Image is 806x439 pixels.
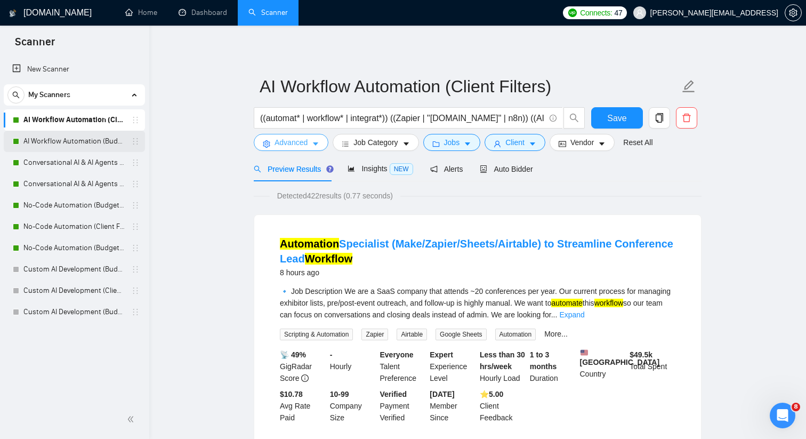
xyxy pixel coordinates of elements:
[131,222,140,231] span: holder
[131,308,140,316] span: holder
[8,91,24,99] span: search
[131,158,140,167] span: holder
[278,388,328,424] div: Avg Rate Paid
[23,301,125,323] a: Custom AI Development (Budget Filters)
[330,350,333,359] b: -
[494,140,501,148] span: user
[131,116,140,124] span: holder
[333,134,418,151] button: barsJob Categorycaret-down
[28,84,70,106] span: My Scanners
[623,137,652,148] a: Reset All
[260,111,545,125] input: Search Freelance Jobs...
[131,265,140,274] span: holder
[131,180,140,188] span: holder
[485,134,545,151] button: userClientcaret-down
[529,140,536,148] span: caret-down
[428,388,478,424] div: Member Since
[430,350,453,359] b: Expert
[254,165,261,173] span: search
[328,349,378,384] div: Hourly
[676,113,697,123] span: delete
[270,190,400,202] span: Detected 422 results (0.77 seconds)
[430,165,463,173] span: Alerts
[402,140,410,148] span: caret-down
[131,137,140,146] span: holder
[342,140,349,148] span: bars
[280,238,339,250] mark: Automation
[6,34,63,57] span: Scanner
[578,349,628,384] div: Country
[131,286,140,295] span: holder
[23,109,125,131] a: AI Workflow Automation (Client Filters)
[444,137,460,148] span: Jobs
[770,403,795,428] iframe: Intercom live chat
[591,107,643,129] button: Save
[649,107,670,129] button: copy
[570,137,594,148] span: Vendor
[9,5,17,22] img: logo
[280,390,303,398] b: $10.78
[430,165,438,173] span: notification
[275,137,308,148] span: Advanced
[278,349,328,384] div: GigRadar Score
[4,84,145,323] li: My Scanners
[7,86,25,103] button: search
[550,134,615,151] button: idcardVendorcaret-down
[397,329,427,340] span: Airtable
[580,349,660,366] b: [GEOGRAPHIC_DATA]
[676,107,697,129] button: delete
[280,238,673,265] a: AutomationSpecialist (Make/Zapier/Sheets/Airtable) to Streamline Conference LeadWorkflow
[581,349,588,356] img: 🇺🇸
[480,350,525,371] b: Less than 30 hrs/week
[280,285,675,321] div: 🔹 Job Description We are a SaaS company that attends ~20 conferences per year. Our current proces...
[330,390,349,398] b: 10-99
[301,374,309,382] span: info-circle
[348,164,413,173] span: Insights
[328,388,378,424] div: Company Size
[785,9,801,17] span: setting
[131,201,140,210] span: holder
[563,107,585,129] button: search
[248,8,288,17] a: searchScanner
[127,414,138,425] span: double-left
[480,390,503,398] b: ⭐️ 5.00
[125,8,157,17] a: homeHome
[23,216,125,237] a: No-Code Automation (Client Filters)
[505,137,525,148] span: Client
[23,237,125,259] a: No-Code Automation (Budget Filters W4, Aug)
[464,140,471,148] span: caret-down
[430,390,454,398] b: [DATE]
[378,349,428,384] div: Talent Preference
[580,7,612,19] span: Connects:
[312,140,319,148] span: caret-down
[530,350,557,371] b: 1 to 3 months
[4,59,145,80] li: New Scanner
[480,165,533,173] span: Auto Bidder
[131,244,140,252] span: holder
[478,349,528,384] div: Hourly Load
[380,350,414,359] b: Everyone
[649,113,670,123] span: copy
[23,173,125,195] a: Conversational AI & AI Agents (Budget Filters)
[23,152,125,173] a: Conversational AI & AI Agents (Client Filters)
[564,113,584,123] span: search
[627,349,678,384] div: Total Spent
[594,299,623,307] mark: workflow
[378,388,428,424] div: Payment Verified
[607,111,626,125] span: Save
[436,329,486,340] span: Google Sheets
[325,164,335,174] div: Tooltip anchor
[353,137,398,148] span: Job Category
[23,259,125,280] a: Custom AI Development (Budget Filter)
[254,165,331,173] span: Preview Results
[480,165,487,173] span: robot
[528,349,578,384] div: Duration
[390,163,413,175] span: NEW
[630,350,652,359] b: $ 49.5k
[280,350,306,359] b: 📡 49%
[550,115,557,122] span: info-circle
[785,4,802,21] button: setting
[260,73,680,100] input: Scanner name...
[551,310,558,319] span: ...
[615,7,623,19] span: 47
